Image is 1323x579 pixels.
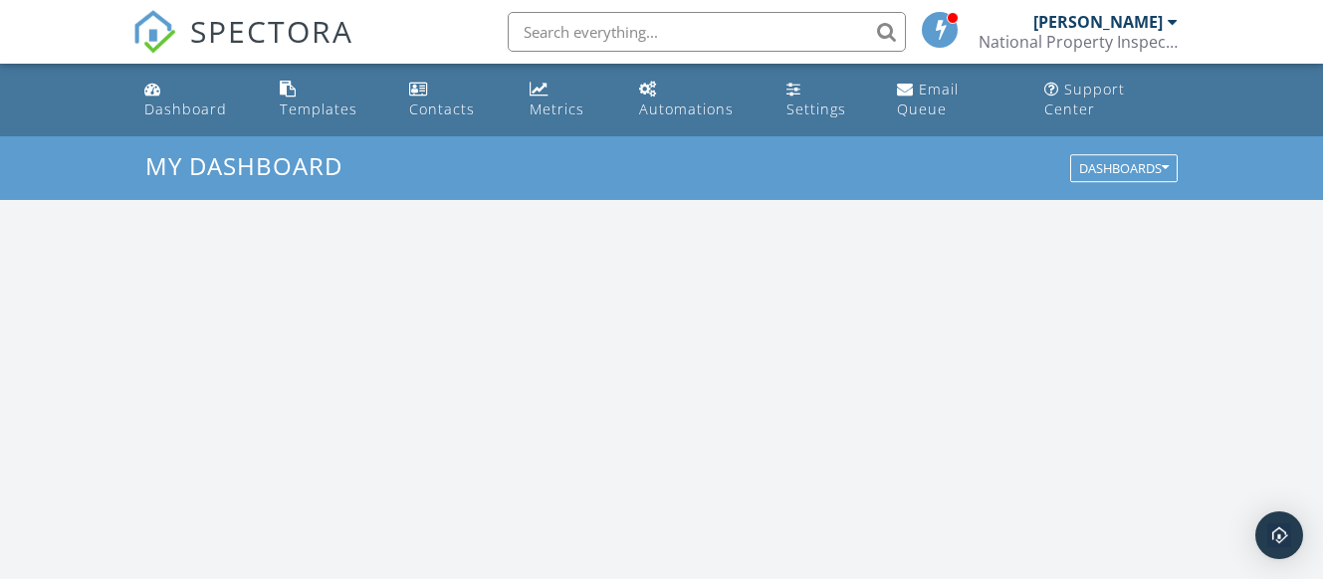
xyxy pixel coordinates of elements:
a: Automations (Basic) [631,72,763,128]
a: SPECTORA [132,27,353,69]
div: Dashboard [144,99,227,118]
div: National Property Inspections (NPI) [979,32,1178,52]
a: Metrics [522,72,615,128]
div: [PERSON_NAME] [1033,12,1163,32]
span: My Dashboard [145,149,342,182]
div: Open Intercom Messenger [1255,511,1303,559]
div: Support Center [1044,80,1125,118]
div: Contacts [409,99,475,118]
div: Dashboards [1079,162,1169,176]
a: Email Queue [889,72,1020,128]
img: The Best Home Inspection Software - Spectora [132,10,176,54]
input: Search everything... [508,12,906,52]
div: Templates [280,99,357,118]
a: Support Center [1036,72,1187,128]
a: Dashboard [136,72,256,128]
a: Templates [272,72,386,128]
span: SPECTORA [190,10,353,52]
a: Settings [778,72,873,128]
div: Metrics [530,99,584,118]
div: Automations [639,99,734,118]
div: Settings [786,99,846,118]
button: Dashboards [1070,155,1178,183]
div: Email Queue [897,80,959,118]
a: Contacts [401,72,506,128]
